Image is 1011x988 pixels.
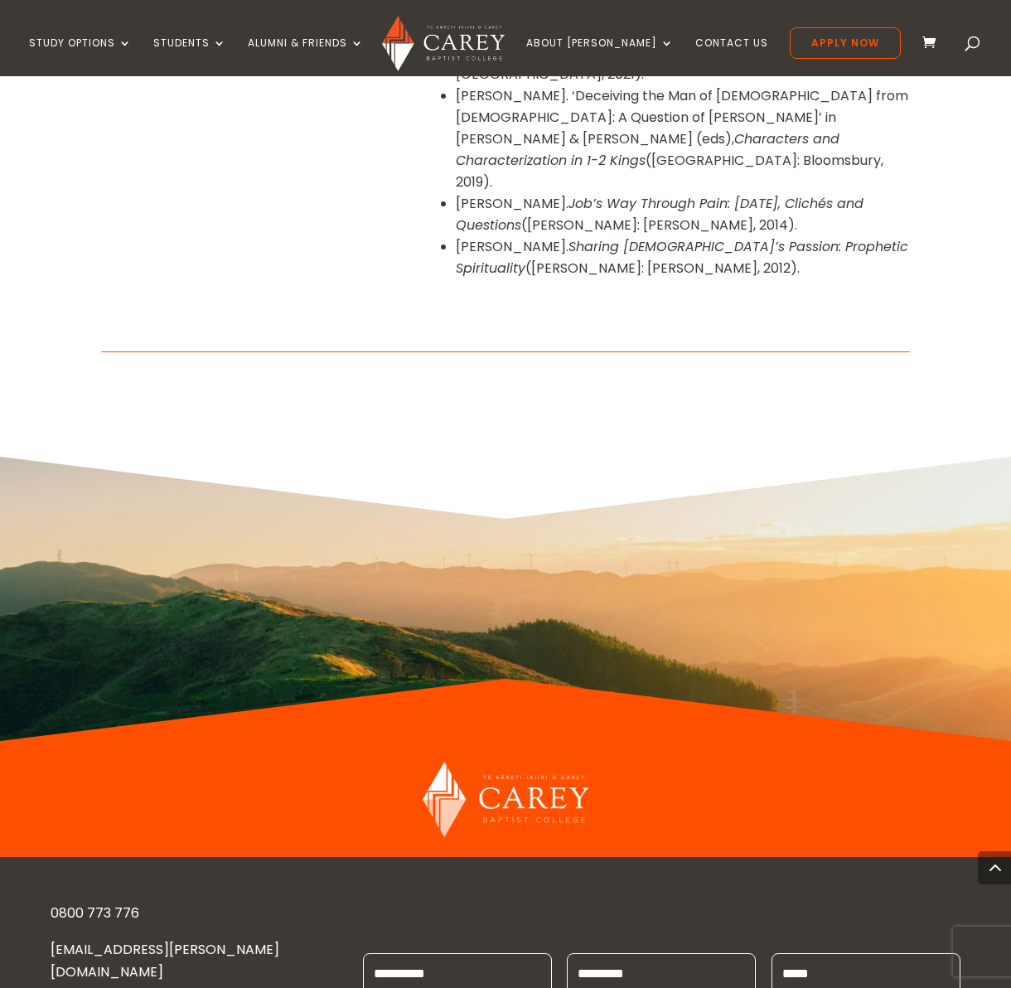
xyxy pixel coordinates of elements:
li: [PERSON_NAME]. ([PERSON_NAME]: [PERSON_NAME], 2014). [456,193,910,236]
a: 0800 773 776 [51,903,139,923]
li: [PERSON_NAME]. ‘Deceiving the Man of [DEMOGRAPHIC_DATA] from [DEMOGRAPHIC_DATA]: A Question of [P... [456,85,910,193]
img: Carey Baptist College [382,16,504,71]
a: [EMAIL_ADDRESS][PERSON_NAME][DOMAIN_NAME] [51,940,279,981]
a: Students [153,37,226,76]
a: Study Options [29,37,132,76]
a: Carey Baptist College [423,823,588,842]
img: Carey Baptist College [423,762,588,837]
a: Alumni & Friends [248,37,364,76]
a: About [PERSON_NAME] [526,37,674,76]
a: Apply Now [790,27,901,59]
li: [PERSON_NAME]. ([PERSON_NAME]: [PERSON_NAME], 2012). [456,236,910,279]
em: Sharing [DEMOGRAPHIC_DATA]’s Passion: Prophetic Spirituality [456,237,908,278]
em: Job’s Way Through Pain: [DATE], Clichés and Questions [456,194,863,235]
a: Contact Us [695,37,768,76]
